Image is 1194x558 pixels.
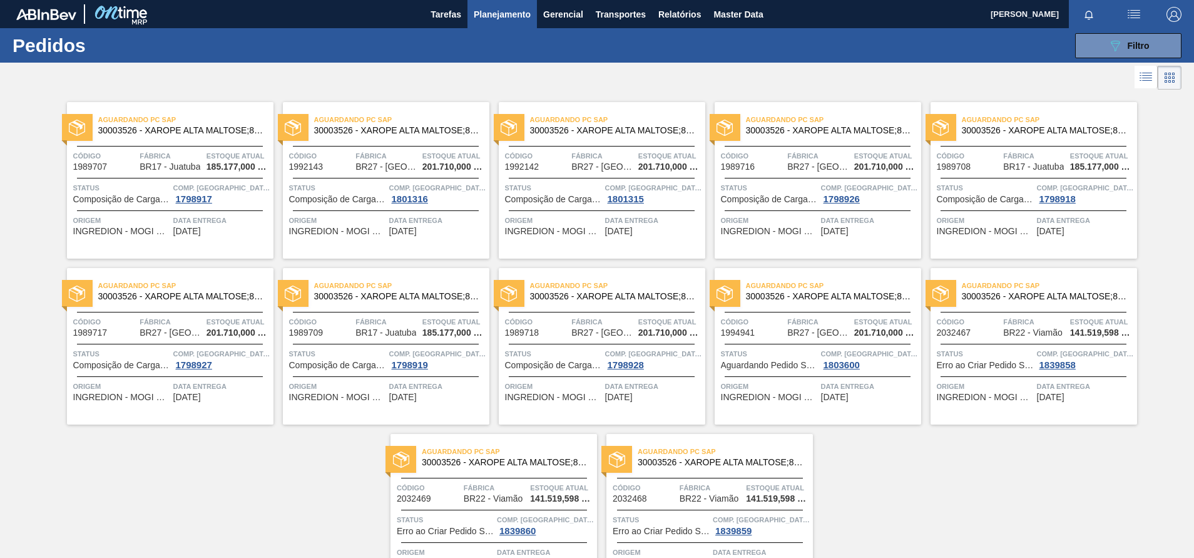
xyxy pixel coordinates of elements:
[530,292,695,301] span: 30003526 - XAROPE ALTA MALTOSE;82%;;
[713,514,810,536] a: Comp. [GEOGRAPHIC_DATA]1839859
[173,194,215,204] div: 1798917
[1037,380,1134,393] span: Data entrega
[389,348,486,360] span: Comp. Carga
[638,328,702,338] span: 201.710,000 KG
[505,162,539,172] span: 1992142
[746,113,921,126] span: Aguardando PC SAP
[721,328,755,338] span: 1994941
[397,514,494,526] span: Status
[58,102,273,259] a: statusAguardando PC SAP30003526 - XAROPE ALTA MALTOSE;82%;;Código1989707FábricaBR17 - JuatubaEsto...
[289,380,386,393] span: Origem
[605,348,702,370] a: Comp. [GEOGRAPHIC_DATA]1798928
[173,182,270,204] a: Comp. [GEOGRAPHIC_DATA]1798917
[937,348,1034,360] span: Status
[613,527,710,536] span: Erro ao Criar Pedido SAP
[73,150,137,162] span: Código
[289,361,386,370] span: Composição de Carga Criada Por Volume
[746,126,911,135] span: 30003526 - XAROPE ALTA MALTOSE;82%;;
[389,182,486,204] a: Comp. [GEOGRAPHIC_DATA]1801316
[680,494,739,504] span: BR22 - Viamão
[638,445,813,458] span: Aguardando PC SAP
[787,150,851,162] span: Fábrica
[73,214,170,227] span: Origem
[821,348,918,360] span: Comp. Carga
[497,514,594,526] span: Comp. Carga
[721,393,818,402] span: INGREDION - MOGI GUAÇU 4120 (SP)
[207,328,270,338] span: 201.710,000 KG
[721,214,818,227] span: Origem
[355,328,416,338] span: BR17 - Juatuba
[937,182,1034,194] span: Status
[605,360,646,370] div: 1798928
[746,292,911,301] span: 30003526 - XAROPE ALTA MALTOSE;82%;;
[638,458,803,467] span: 30003526 - XAROPE ALTA MALTOSE;82%;;
[1037,348,1134,360] span: Comp. Carga
[932,286,949,302] img: status
[1037,393,1064,402] span: 17/09/2025
[746,494,810,504] span: 141.519,598 KG
[638,150,702,162] span: Estoque atual
[821,214,918,227] span: Data entrega
[937,214,1034,227] span: Origem
[658,7,701,22] span: Relatórios
[73,393,170,402] span: INGREDION - MOGI GUAÇU 4120 (SP)
[505,150,569,162] span: Código
[605,227,633,236] span: 22/07/2025
[73,182,170,194] span: Status
[571,150,635,162] span: Fábrica
[937,380,1034,393] span: Origem
[355,316,419,328] span: Fábrica
[821,393,849,402] span: 29/07/2025
[1037,182,1134,204] a: Comp. [GEOGRAPHIC_DATA]1798918
[314,292,479,301] span: 30003526 - XAROPE ALTA MALTOSE;82%;;
[609,452,625,468] img: status
[207,162,270,172] span: 185.177,000 KG
[705,102,921,259] a: statusAguardando PC SAP30003526 - XAROPE ALTA MALTOSE;82%;;Código1989716FábricaBR27 - [GEOGRAPHIC...
[721,348,818,360] span: Status
[571,316,635,328] span: Fábrica
[1037,214,1134,227] span: Data entrega
[389,380,486,393] span: Data entrega
[1003,328,1063,338] span: BR22 - Viamão
[16,9,76,20] img: TNhmsLtSVTkK8tSr43FrP2fwEKptu5GPRR3wAAAABJRU5ErkJggg==
[821,182,918,204] a: Comp. [GEOGRAPHIC_DATA]1798926
[314,126,479,135] span: 30003526 - XAROPE ALTA MALTOSE;82%;;
[505,348,602,360] span: Status
[605,348,702,360] span: Comp. Carga
[821,227,849,236] span: 22/07/2025
[1070,328,1134,338] span: 141.519,598 KG
[389,360,431,370] div: 1798919
[73,316,137,328] span: Código
[1158,66,1181,90] div: Visão em Cards
[530,279,705,292] span: Aguardando PC SAP
[713,7,763,22] span: Master Data
[962,279,1137,292] span: Aguardando PC SAP
[289,316,353,328] span: Código
[746,482,810,494] span: Estoque atual
[605,182,702,194] span: Comp. Carga
[1135,66,1158,90] div: Visão em Lista
[821,194,862,204] div: 1798926
[1037,348,1134,370] a: Comp. [GEOGRAPHIC_DATA]1839858
[464,494,523,504] span: BR22 - Viamão
[140,150,203,162] span: Fábrica
[921,268,1137,425] a: statusAguardando PC SAP30003526 - XAROPE ALTA MALTOSE;82%;;Código2032467FábricaBR22 - ViamãoEstoq...
[173,380,270,393] span: Data entrega
[821,348,918,370] a: Comp. [GEOGRAPHIC_DATA]1803600
[207,150,270,162] span: Estoque atual
[854,162,918,172] span: 201.710,000 KG
[605,380,702,393] span: Data entrega
[937,162,971,172] span: 1989708
[393,452,409,468] img: status
[505,316,569,328] span: Código
[962,126,1127,135] span: 30003526 - XAROPE ALTA MALTOSE;82%;;
[69,286,85,302] img: status
[1037,194,1078,204] div: 1798918
[355,162,418,172] span: BR27 - Nova Minas
[505,227,602,236] span: INGREDION - MOGI GUAÇU 4120 (SP)
[289,328,324,338] span: 1989709
[721,316,785,328] span: Código
[489,268,705,425] a: statusAguardando PC SAP30003526 - XAROPE ALTA MALTOSE;82%;;Código1989718FábricaBR27 - [GEOGRAPHIC...
[717,286,733,302] img: status
[505,182,602,194] span: Status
